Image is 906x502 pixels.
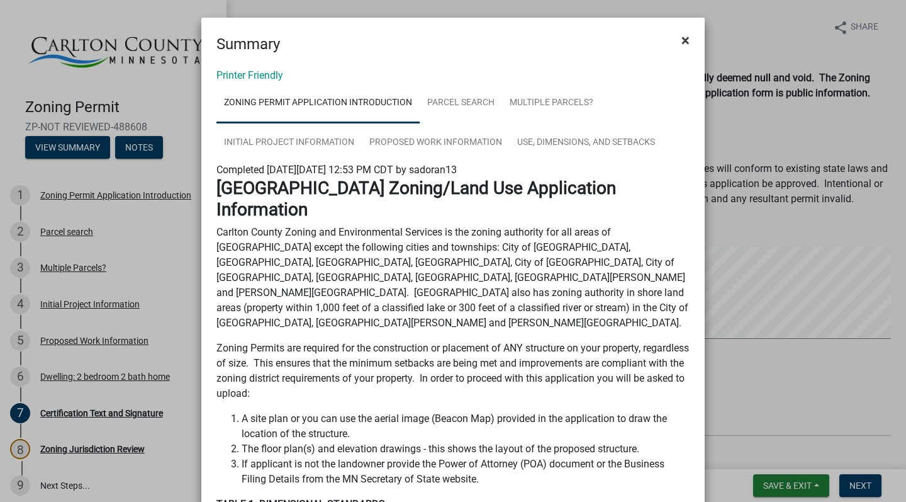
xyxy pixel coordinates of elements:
[242,457,690,487] li: If applicant is not the landowner provide the Power of Attorney (POA) document or the Business Fi...
[216,178,616,220] strong: [GEOGRAPHIC_DATA] Zoning/Land Use Application Information
[216,225,690,331] p: Carlton County Zoning and Environmental Services is the zoning authority for all areas of [GEOGRA...
[681,31,690,49] span: ×
[502,83,601,123] a: Multiple Parcels?
[242,411,690,442] li: A site plan or you can use the aerial image (Beacon Map) provided in the application to draw the ...
[216,33,280,55] h4: Summary
[216,123,362,163] a: Initial Project Information
[362,123,510,163] a: Proposed Work Information
[216,341,690,401] p: Zoning Permits are required for the construction or placement of ANY structure on your property, ...
[510,123,663,163] a: Use, Dimensions, and Setbacks
[216,83,420,123] a: Zoning Permit Application Introduction
[420,83,502,123] a: Parcel search
[216,69,283,81] a: Printer Friendly
[671,23,700,58] button: Close
[216,164,457,176] span: Completed [DATE][DATE] 12:53 PM CDT by sadoran13
[242,442,690,457] li: The floor plan(s) and elevation drawings - this shows the layout of the proposed structure.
